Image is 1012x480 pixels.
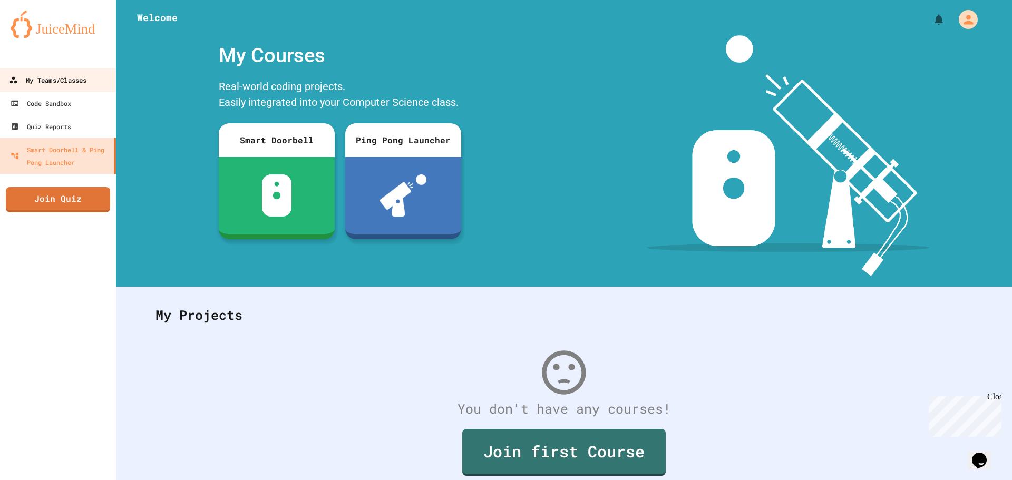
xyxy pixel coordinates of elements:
[11,11,105,38] img: logo-orange.svg
[219,123,335,157] div: Smart Doorbell
[380,174,427,217] img: ppl-with-ball.png
[925,392,1001,437] iframe: chat widget
[968,438,1001,469] iframe: chat widget
[145,399,983,419] div: You don't have any courses!
[948,7,980,32] div: My Account
[11,97,71,110] div: Code Sandbox
[4,4,73,67] div: Chat with us now!Close
[913,11,948,28] div: My Notifications
[647,35,929,276] img: banner-image-my-projects.png
[11,120,71,133] div: Quiz Reports
[462,429,666,476] a: Join first Course
[9,74,86,87] div: My Teams/Classes
[145,295,983,336] div: My Projects
[213,76,466,115] div: Real-world coding projects. Easily integrated into your Computer Science class.
[11,143,110,169] div: Smart Doorbell & Ping Pong Launcher
[213,35,466,76] div: My Courses
[6,187,110,212] a: Join Quiz
[262,174,292,217] img: sdb-white.svg
[345,123,461,157] div: Ping Pong Launcher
